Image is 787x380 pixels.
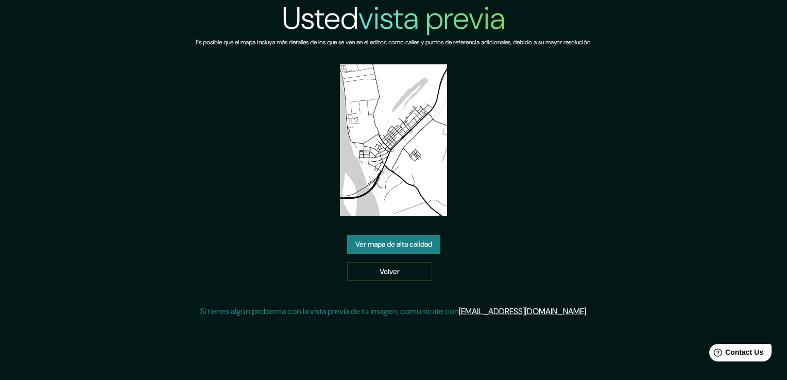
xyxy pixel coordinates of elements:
iframe: Help widget launcher [695,340,776,369]
img: created-map-preview [340,64,448,216]
a: [EMAIL_ADDRESS][DOMAIN_NAME] [459,306,586,317]
p: Si tienes algún problema con la vista previa de tu imagen, comunícate con . [200,305,588,318]
h6: Es posible que el mapa incluya más detalles de los que se ven en el editor, como calles y puntos ... [196,37,591,48]
a: Ver mapa de alta calidad [347,235,440,254]
a: Volver [347,262,432,281]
